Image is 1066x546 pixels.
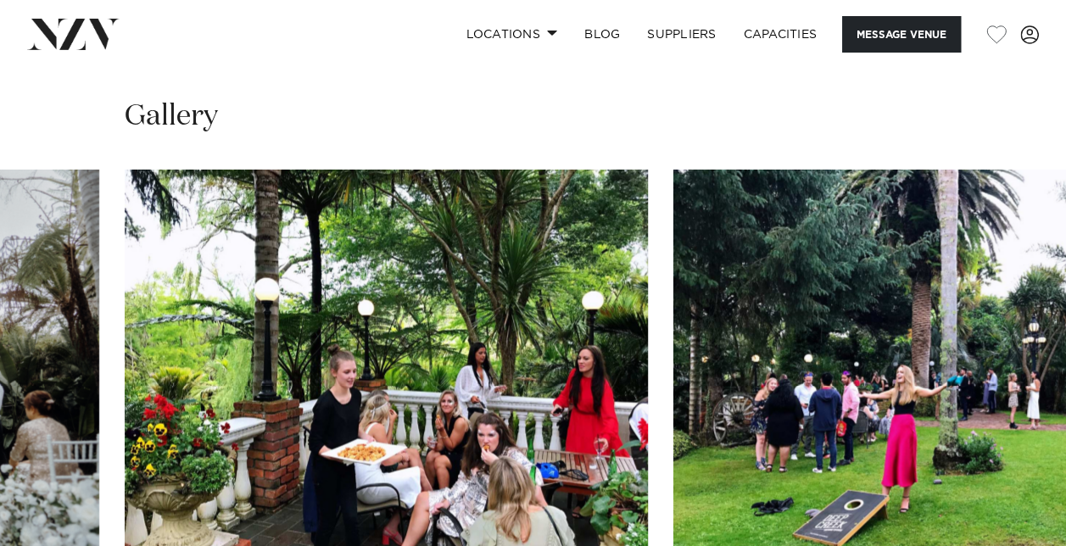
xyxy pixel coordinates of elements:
[633,16,729,53] a: SUPPLIERS
[125,97,218,136] h2: Gallery
[571,16,633,53] a: BLOG
[452,16,571,53] a: Locations
[730,16,831,53] a: Capacities
[842,16,961,53] button: Message Venue
[27,19,120,49] img: nzv-logo.png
